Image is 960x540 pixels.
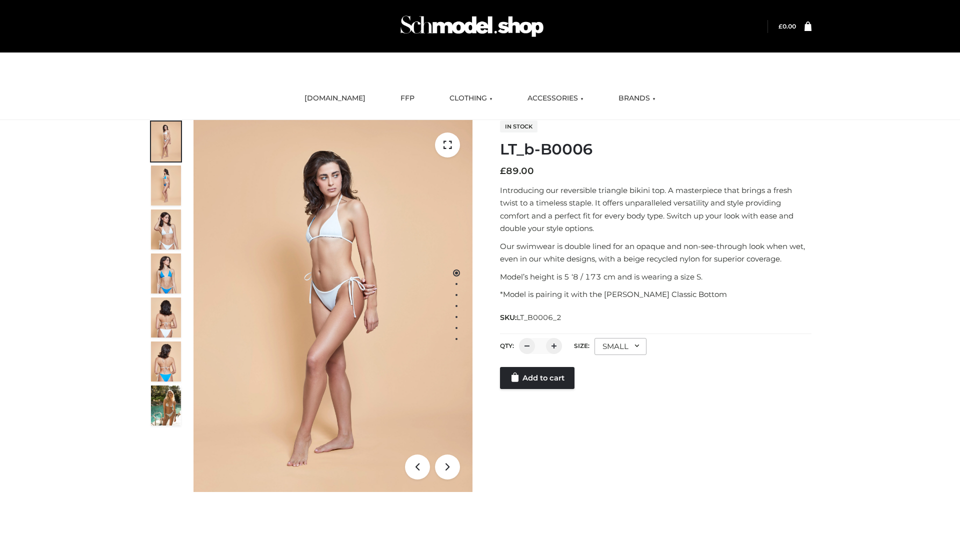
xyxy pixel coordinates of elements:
[500,165,534,176] bdi: 89.00
[297,87,373,109] a: [DOMAIN_NAME]
[500,367,574,389] a: Add to cart
[442,87,500,109] a: CLOTHING
[594,338,646,355] div: SMALL
[151,165,181,205] img: ArielClassicBikiniTop_CloudNine_AzureSky_OW114ECO_2-scaled.jpg
[778,22,782,30] span: £
[778,22,796,30] a: £0.00
[500,288,811,301] p: *Model is pairing it with the [PERSON_NAME] Classic Bottom
[778,22,796,30] bdi: 0.00
[500,120,537,132] span: In stock
[500,270,811,283] p: Model’s height is 5 ‘8 / 173 cm and is wearing a size S.
[574,342,589,349] label: Size:
[193,120,472,492] img: LT_b-B0006
[611,87,663,109] a: BRANDS
[151,385,181,425] img: Arieltop_CloudNine_AzureSky2.jpg
[397,6,547,46] img: Schmodel Admin 964
[500,342,514,349] label: QTY:
[500,311,562,323] span: SKU:
[500,240,811,265] p: Our swimwear is double lined for an opaque and non-see-through look when wet, even in our white d...
[151,209,181,249] img: ArielClassicBikiniTop_CloudNine_AzureSky_OW114ECO_3-scaled.jpg
[151,341,181,381] img: ArielClassicBikiniTop_CloudNine_AzureSky_OW114ECO_8-scaled.jpg
[516,313,561,322] span: LT_B0006_2
[520,87,591,109] a: ACCESSORIES
[500,140,811,158] h1: LT_b-B0006
[500,184,811,235] p: Introducing our reversible triangle bikini top. A masterpiece that brings a fresh twist to a time...
[393,87,422,109] a: FFP
[151,297,181,337] img: ArielClassicBikiniTop_CloudNine_AzureSky_OW114ECO_7-scaled.jpg
[151,253,181,293] img: ArielClassicBikiniTop_CloudNine_AzureSky_OW114ECO_4-scaled.jpg
[500,165,506,176] span: £
[151,121,181,161] img: ArielClassicBikiniTop_CloudNine_AzureSky_OW114ECO_1-scaled.jpg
